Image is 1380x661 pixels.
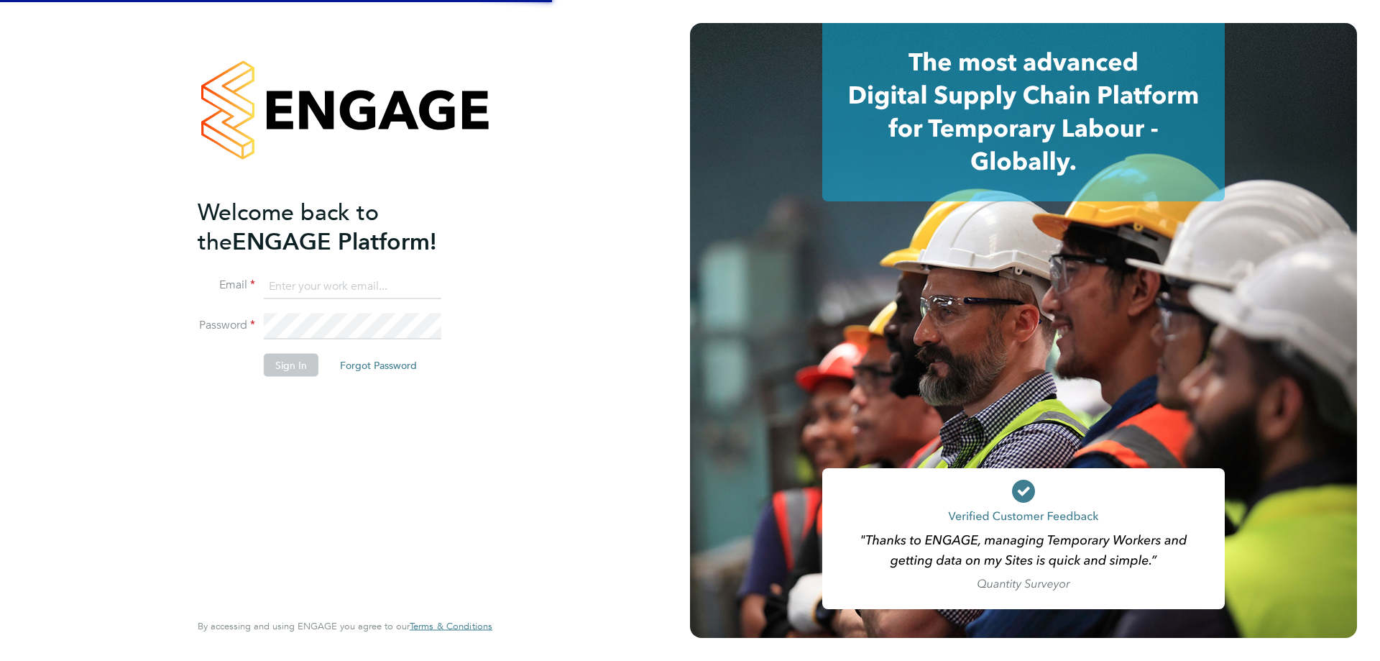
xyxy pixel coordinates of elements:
span: By accessing and using ENGAGE you agree to our [198,620,492,632]
a: Terms & Conditions [410,621,492,632]
span: Welcome back to the [198,198,379,255]
label: Password [198,318,255,333]
button: Forgot Password [328,354,428,377]
input: Enter your work email... [264,273,441,299]
h2: ENGAGE Platform! [198,197,478,256]
button: Sign In [264,354,318,377]
label: Email [198,278,255,293]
